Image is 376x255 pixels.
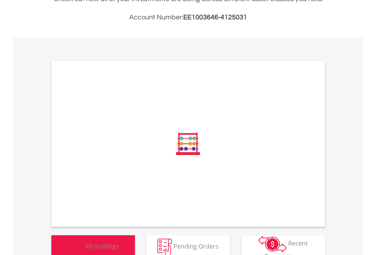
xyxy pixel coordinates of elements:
img: transactions-zar-wht.png [258,236,287,252]
img: pending_instructions-wht.png [157,239,172,255]
span: Pending Orders [173,242,219,250]
span: EE1003646-4125031 [183,14,247,21]
span: All Holdings [85,242,119,250]
img: holdings-wht.png [67,239,84,255]
h3: Account Number: [51,12,325,23]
